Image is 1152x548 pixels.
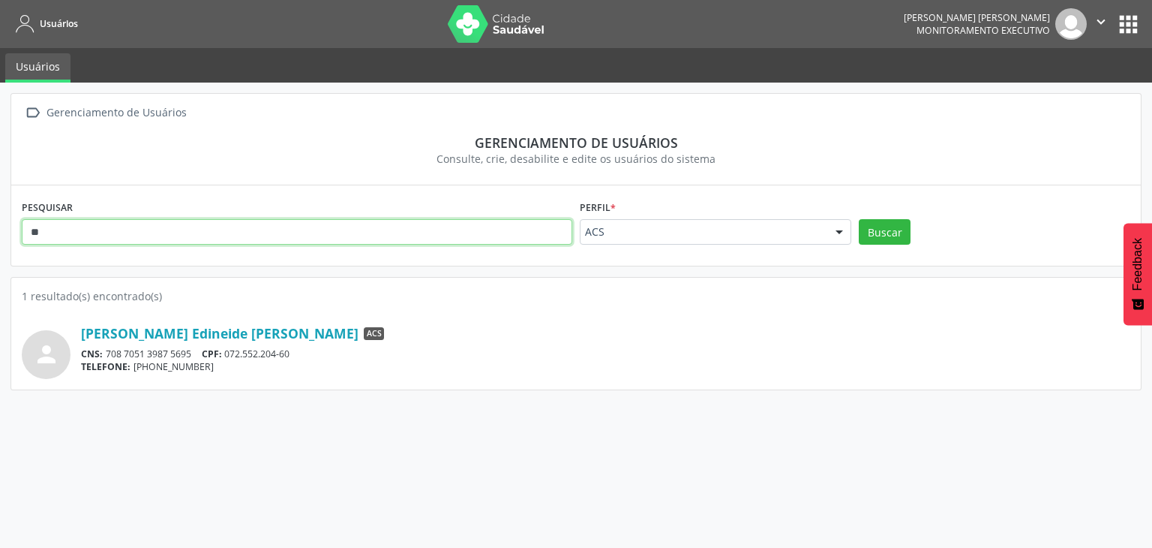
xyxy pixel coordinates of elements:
span: ACS [364,327,384,341]
i:  [1093,14,1109,30]
div: [PERSON_NAME] [PERSON_NAME] [904,11,1050,24]
div: Gerenciamento de Usuários [43,102,189,124]
div: Consulte, crie, desabilite e edite os usuários do sistema [32,151,1120,167]
a: Usuários [5,53,70,83]
div: [PHONE_NUMBER] [81,360,1130,373]
div: Gerenciamento de usuários [32,134,1120,151]
span: Feedback [1131,238,1144,291]
div: 1 resultado(s) encontrado(s) [22,288,1130,304]
button: Buscar [859,219,910,245]
span: TELEFONE: [81,360,130,373]
img: img [1055,8,1087,40]
label: Perfil [580,196,616,219]
span: Monitoramento Executivo [916,24,1050,37]
span: ACS [585,224,820,239]
a:  Gerenciamento de Usuários [22,102,189,124]
a: [PERSON_NAME] Edineide [PERSON_NAME] [81,325,358,342]
label: PESQUISAR [22,196,73,219]
button:  [1087,8,1115,40]
i:  [22,102,43,124]
span: Usuários [40,17,78,30]
i: person [33,341,60,368]
button: apps [1115,11,1141,38]
div: 708 7051 3987 5695 072.552.204-60 [81,348,1130,360]
span: CNS: [81,348,103,360]
span: CPF: [202,348,222,360]
button: Feedback - Mostrar pesquisa [1123,223,1152,325]
a: Usuários [10,11,78,36]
